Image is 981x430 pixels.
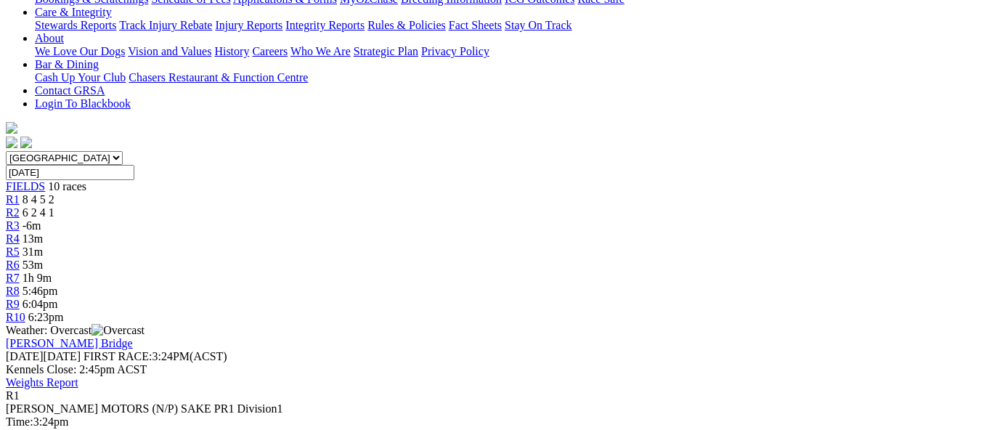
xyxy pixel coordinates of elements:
[6,376,78,389] a: Weights Report
[35,19,975,32] div: Care & Integrity
[23,246,43,258] span: 31m
[84,350,152,362] span: FIRST RACE:
[6,272,20,284] a: R7
[6,350,81,362] span: [DATE]
[6,285,20,297] a: R8
[6,389,20,402] span: R1
[354,45,418,57] a: Strategic Plan
[6,206,20,219] a: R2
[23,219,41,232] span: -6m
[285,19,365,31] a: Integrity Reports
[6,219,20,232] a: R3
[6,180,45,192] a: FIELDS
[23,285,58,297] span: 5:46pm
[23,259,43,271] span: 53m
[6,232,20,245] a: R4
[421,45,489,57] a: Privacy Policy
[6,363,975,376] div: Kennels Close: 2:45pm ACST
[35,32,64,44] a: About
[91,324,144,337] img: Overcast
[48,180,86,192] span: 10 races
[23,272,52,284] span: 1h 9m
[6,246,20,258] a: R5
[35,19,116,31] a: Stewards Reports
[35,97,131,110] a: Login To Blackbook
[6,337,133,349] a: [PERSON_NAME] Bridge
[505,19,571,31] a: Stay On Track
[6,402,975,415] div: [PERSON_NAME] MOTORS (N/P) SAKE PR1 Division1
[35,84,105,97] a: Contact GRSA
[35,6,112,18] a: Care & Integrity
[35,45,125,57] a: We Love Our Dogs
[23,232,43,245] span: 13m
[6,415,33,428] span: Time:
[6,122,17,134] img: logo-grsa-white.png
[6,350,44,362] span: [DATE]
[23,206,54,219] span: 6 2 4 1
[20,137,32,148] img: twitter.svg
[252,45,288,57] a: Careers
[23,298,58,310] span: 6:04pm
[35,58,99,70] a: Bar & Dining
[6,259,20,271] a: R6
[128,45,211,57] a: Vision and Values
[290,45,351,57] a: Who We Are
[35,45,975,58] div: About
[6,193,20,206] a: R1
[449,19,502,31] a: Fact Sheets
[84,350,227,362] span: 3:24PM(ACST)
[6,298,20,310] a: R9
[215,19,282,31] a: Injury Reports
[119,19,212,31] a: Track Injury Rebate
[6,165,134,180] input: Select date
[6,415,975,429] div: 3:24pm
[23,193,54,206] span: 8 4 5 2
[35,71,126,84] a: Cash Up Your Club
[129,71,308,84] a: Chasers Restaurant & Function Centre
[6,324,144,336] span: Weather: Overcast
[35,71,975,84] div: Bar & Dining
[214,45,249,57] a: History
[367,19,446,31] a: Rules & Policies
[6,311,25,323] a: R10
[28,311,64,323] span: 6:23pm
[6,137,17,148] img: facebook.svg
